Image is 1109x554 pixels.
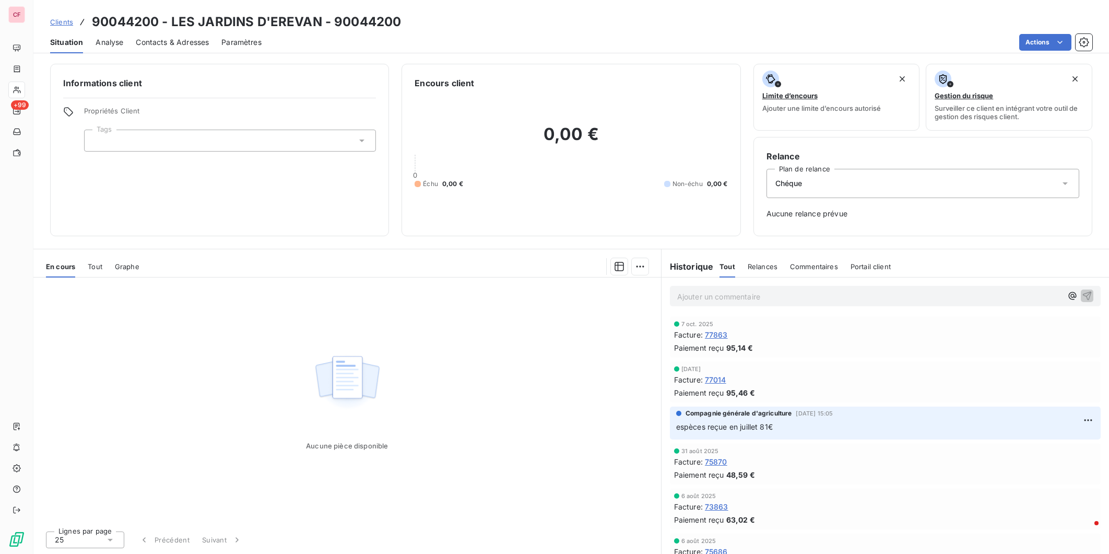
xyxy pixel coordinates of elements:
span: Gestion du risque [935,91,993,100]
span: Paiement reçu [674,387,724,398]
button: Gestion du risqueSurveiller ce client en intégrant votre outil de gestion des risques client. [926,64,1092,131]
h6: Informations client [63,77,376,89]
div: CF [8,6,25,23]
span: 7 oct. 2025 [681,321,714,327]
span: Surveiller ce client en intégrant votre outil de gestion des risques client. [935,104,1083,121]
span: Limite d’encours [762,91,818,100]
span: 0,00 € [442,179,463,189]
span: 95,46 € [726,387,755,398]
span: 48,59 € [726,469,755,480]
span: Paiement reçu [674,342,724,353]
span: 63,02 € [726,514,755,525]
span: Contacts & Adresses [136,37,209,48]
a: Clients [50,17,73,27]
h6: Encours client [415,77,474,89]
span: Clients [50,18,73,26]
span: Commentaires [790,262,838,271]
span: Non-échu [673,179,703,189]
span: 77014 [705,374,726,385]
span: Graphe [115,262,139,271]
span: Facture : [674,456,703,467]
button: Suivant [196,529,249,551]
span: Paiement reçu [674,469,724,480]
img: Logo LeanPay [8,531,25,548]
iframe: Intercom live chat [1073,518,1099,544]
input: Ajouter une valeur [93,136,101,145]
span: Paramètres [221,37,262,48]
span: Paiement reçu [674,514,724,525]
span: [DATE] 15:05 [796,410,833,417]
span: 0,00 € [707,179,728,189]
span: Échu [423,179,438,189]
h6: Historique [662,260,714,273]
span: [DATE] [681,366,701,372]
span: 95,14 € [726,342,753,353]
span: 25 [55,535,64,545]
span: Tout [719,262,735,271]
span: Relances [748,262,777,271]
span: Facture : [674,329,703,340]
span: +99 [11,100,29,110]
h6: Relance [766,150,1079,163]
span: Facture : [674,501,703,512]
h3: 90044200 - LES JARDINS D'EREVAN - 90044200 [92,13,401,31]
span: 31 août 2025 [681,448,719,454]
span: espèces reçue en juillet 81€ [676,422,773,431]
button: Limite d’encoursAjouter une limite d’encours autorisé [753,64,920,131]
span: Compagnie générale d'agriculture [686,409,792,418]
button: Précédent [133,529,196,551]
button: Actions [1019,34,1071,51]
span: Tout [88,262,102,271]
span: 73863 [705,501,728,512]
img: Empty state [314,350,381,415]
span: Analyse [96,37,123,48]
span: 6 août 2025 [681,493,716,499]
span: Propriétés Client [84,107,376,121]
span: Facture : [674,374,703,385]
span: 0 [413,171,417,179]
span: 75870 [705,456,727,467]
span: Chéque [775,178,803,189]
h2: 0,00 € [415,124,727,155]
span: Ajouter une limite d’encours autorisé [762,104,881,112]
span: 77863 [705,329,728,340]
span: En cours [46,262,75,271]
span: 6 août 2025 [681,538,716,544]
span: Situation [50,37,83,48]
span: Aucune pièce disponible [306,442,388,450]
span: Portail client [851,262,891,271]
span: Aucune relance prévue [766,209,1079,219]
